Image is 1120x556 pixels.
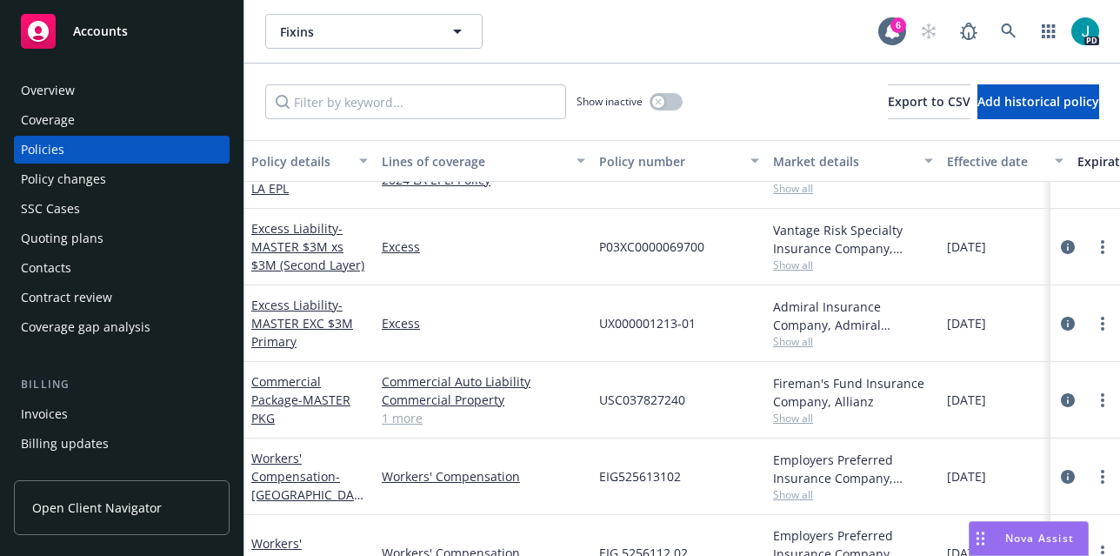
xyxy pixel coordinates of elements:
[251,152,349,171] div: Policy details
[382,372,585,391] a: Commercial Auto Liability
[251,220,364,273] span: - MASTER $3M xs $3M (Second Layer)
[21,195,80,223] div: SSC Cases
[947,238,986,256] span: [DATE]
[14,165,230,193] a: Policy changes
[251,392,350,426] span: - MASTER PKG
[251,373,350,426] a: Commercial Package
[382,314,585,332] a: Excess
[773,411,933,425] span: Show all
[773,487,933,502] span: Show all
[14,224,230,252] a: Quoting plans
[888,93,970,110] span: Export to CSV
[21,430,109,458] div: Billing updates
[599,467,681,486] span: EIG525613102
[773,334,933,349] span: Show all
[947,152,1044,171] div: Effective date
[888,84,970,119] button: Export to CSV
[991,14,1026,49] a: Search
[1057,390,1078,411] a: circleInformation
[21,77,75,104] div: Overview
[251,468,363,521] span: - [GEOGRAPHIC_DATA]
[773,451,933,487] div: Employers Preferred Insurance Company, Employers Insurance Group
[382,467,585,486] a: Workers' Compensation
[1057,466,1078,487] a: circleInformation
[14,7,230,56] a: Accounts
[251,297,353,350] a: Excess Liability
[21,165,106,193] div: Policy changes
[766,140,940,182] button: Market details
[21,284,112,311] div: Contract review
[977,84,1099,119] button: Add historical policy
[947,467,986,486] span: [DATE]
[940,140,1070,182] button: Effective date
[14,430,230,458] a: Billing updates
[251,220,364,273] a: Excess Liability
[14,77,230,104] a: Overview
[773,298,933,334] div: Admiral Insurance Company, Admiral Insurance Group ([PERSON_NAME] Corporation), [GEOGRAPHIC_DATA]
[773,181,933,196] span: Show all
[599,314,696,332] span: UX000001213-01
[382,238,585,256] a: Excess
[265,14,483,49] button: Fixins
[244,140,375,182] button: Policy details
[251,450,361,521] a: Workers' Compensation
[382,409,585,427] a: 1 more
[970,522,991,555] div: Drag to move
[21,313,150,341] div: Coverage gap analysis
[14,254,230,282] a: Contacts
[1092,313,1113,334] a: more
[21,400,68,428] div: Invoices
[1092,237,1113,258] a: more
[773,374,933,411] div: Fireman's Fund Insurance Company, Allianz
[1005,531,1074,546] span: Nova Assist
[280,23,430,41] span: Fixins
[1031,14,1066,49] a: Switch app
[382,152,566,171] div: Lines of coverage
[977,93,1099,110] span: Add historical policy
[911,14,946,49] a: Start snowing
[14,106,230,134] a: Coverage
[251,297,353,350] span: - MASTER EXC $3M Primary
[32,499,162,517] span: Open Client Navigator
[14,376,230,393] div: Billing
[969,521,1089,556] button: Nova Assist
[14,400,230,428] a: Invoices
[21,106,75,134] div: Coverage
[14,459,230,487] a: Account charges
[1092,466,1113,487] a: more
[73,24,128,38] span: Accounts
[1092,390,1113,411] a: more
[773,258,933,272] span: Show all
[14,284,230,311] a: Contract review
[14,136,230,164] a: Policies
[265,84,566,119] input: Filter by keyword...
[577,94,643,109] span: Show inactive
[599,152,740,171] div: Policy number
[1057,313,1078,334] a: circleInformation
[1071,17,1099,45] img: photo
[14,313,230,341] a: Coverage gap analysis
[599,238,704,256] span: P03XC0000069700
[947,314,986,332] span: [DATE]
[1057,237,1078,258] a: circleInformation
[773,152,914,171] div: Market details
[21,254,71,282] div: Contacts
[375,140,592,182] button: Lines of coverage
[890,17,906,33] div: 6
[951,14,986,49] a: Report a Bug
[599,391,685,409] span: USC037827240
[21,136,64,164] div: Policies
[21,459,117,487] div: Account charges
[773,221,933,258] div: Vantage Risk Specialty Insurance Company, Vantage Risk, Amwins
[21,224,103,252] div: Quoting plans
[947,391,986,409] span: [DATE]
[592,140,766,182] button: Policy number
[382,391,585,409] a: Commercial Property
[14,195,230,223] a: SSC Cases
